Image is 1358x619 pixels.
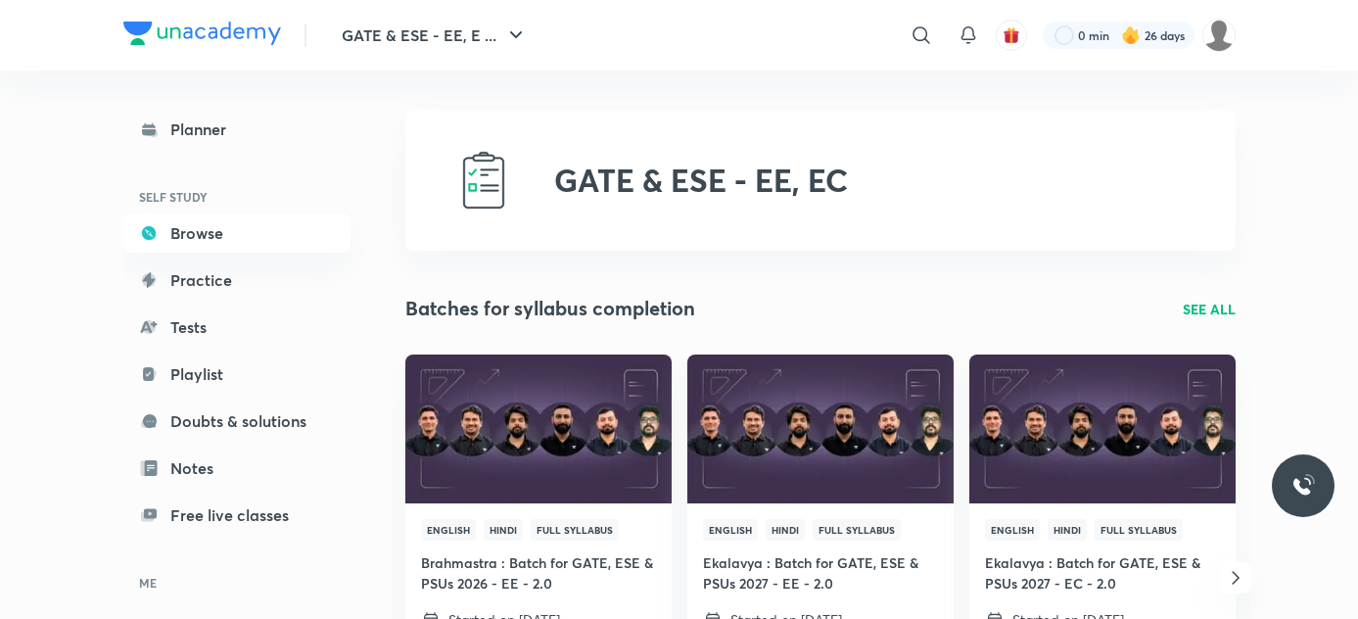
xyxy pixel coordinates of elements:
img: Thumbnail [966,353,1238,504]
a: Notes [123,449,351,488]
button: GATE & ESE - EE, E ... [330,16,539,55]
img: Company Logo [123,22,281,45]
span: Hindi [766,519,805,541]
h6: ME [123,566,351,599]
button: avatar [996,20,1027,51]
span: Full Syllabus [1095,519,1183,541]
h2: Batches for syllabus completion [405,294,695,323]
h2: GATE & ESE - EE, EC [554,162,848,199]
a: Company Logo [123,22,281,50]
h4: Brahmastra : Batch for GATE, ESE & PSUs 2026 - EE - 2.0 [421,552,656,594]
img: Palak Tiwari [1202,19,1236,52]
span: Hindi [484,519,523,541]
a: Practice [123,261,351,300]
img: avatar [1003,26,1020,44]
h4: Ekalavya : Batch for GATE, ESE & PSUs 2027 - EE - 2.0 [703,552,938,594]
span: English [703,519,758,541]
a: Tests [123,308,351,347]
span: Full Syllabus [813,519,901,541]
a: Browse [123,214,351,253]
span: English [985,519,1040,541]
h6: SELF STUDY [123,180,351,214]
a: Planner [123,110,351,149]
img: GATE & ESE - EE, EC [452,149,515,212]
span: English [421,519,476,541]
img: ttu [1291,474,1315,498]
a: Playlist [123,355,351,394]
a: Doubts & solutions [123,402,351,441]
span: Full Syllabus [531,519,619,541]
h4: Ekalavya : Batch for GATE, ESE & PSUs 2027 - EC - 2.0 [985,552,1220,594]
img: Thumbnail [402,353,674,504]
img: Thumbnail [684,353,956,504]
a: Free live classes [123,496,351,535]
img: streak [1121,25,1141,45]
a: SEE ALL [1183,299,1236,319]
span: Hindi [1048,519,1087,541]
